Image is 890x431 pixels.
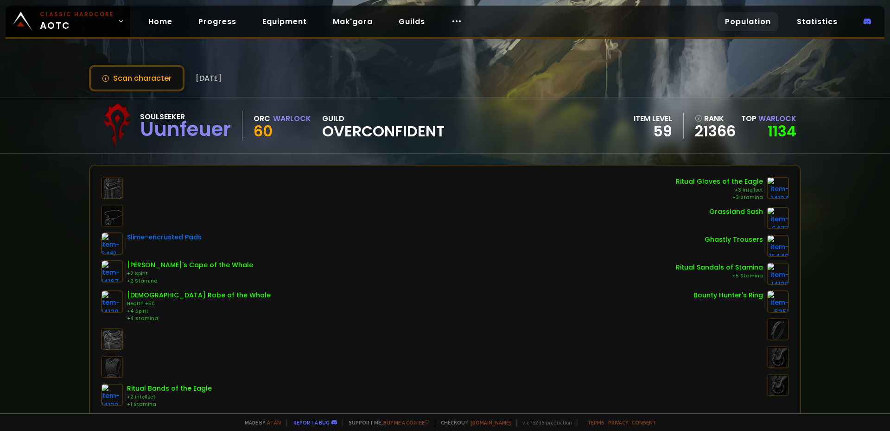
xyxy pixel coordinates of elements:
a: 21366 [695,124,736,138]
div: Ritual Bands of the Eagle [127,384,212,393]
span: Support me, [343,419,429,426]
a: Privacy [608,419,628,426]
a: Population [718,12,778,31]
a: Mak'gora [325,12,380,31]
div: item level [634,113,672,124]
span: Overconfident [322,124,445,138]
a: [DOMAIN_NAME] [470,419,511,426]
span: [DATE] [196,72,222,84]
a: Guilds [391,12,432,31]
a: Progress [191,12,244,31]
div: +3 Intellect [676,187,763,194]
img: item-14167 [101,260,123,283]
div: [PERSON_NAME]'s Cape of the Whale [127,260,253,270]
img: item-6477 [767,207,789,229]
small: Classic Hardcore [40,10,114,19]
div: Top [741,113,796,124]
span: Warlock [758,113,796,124]
div: Slime-encrusted Pads [127,232,202,242]
div: [DEMOGRAPHIC_DATA] Robe of the Whale [127,290,271,300]
span: Checkout [435,419,511,426]
div: Bounty Hunter's Ring [693,290,763,300]
div: Grassland Sash [709,207,763,217]
a: a fan [267,419,281,426]
a: Terms [587,419,604,426]
div: 59 [634,124,672,138]
a: Classic HardcoreAOTC [6,6,130,37]
div: guild [322,113,445,138]
a: Report a bug [293,419,330,426]
div: Ritual Gloves of the Eagle [676,177,763,187]
span: v. d752d5 - production [516,419,572,426]
div: Soulseeker [140,111,231,122]
div: +2 Stamina [127,277,253,285]
img: item-15449 [767,235,789,257]
div: Warlock [273,113,311,124]
div: Health +50 [127,300,271,308]
a: Equipment [255,12,314,31]
div: +2 Spirit [127,270,253,277]
span: AOTC [40,10,114,32]
div: Orc [254,113,270,124]
img: item-14124 [767,177,789,199]
div: +1 Stamina [127,401,212,408]
div: +4 Stamina [127,315,271,322]
a: Home [141,12,180,31]
div: Ritual Sandals of Stamina [676,263,763,272]
a: 1134 [768,121,796,142]
a: Buy me a coffee [383,419,429,426]
img: item-6461 [101,232,123,255]
div: Uunfeuer [140,122,231,136]
div: +2 Intellect [127,393,212,401]
a: Consent [632,419,656,426]
div: +4 Spirit [127,308,271,315]
img: item-14120 [101,290,123,313]
div: +5 Stamina [676,272,763,280]
a: Statistics [789,12,845,31]
button: Scan character [89,65,184,91]
div: rank [695,113,736,124]
div: Ghastly Trousers [705,235,763,244]
span: 60 [254,121,273,142]
img: item-14122 [101,384,123,406]
img: item-14129 [767,263,789,285]
div: +3 Stamina [676,194,763,201]
img: item-5351 [767,290,789,313]
span: Made by [239,419,281,426]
